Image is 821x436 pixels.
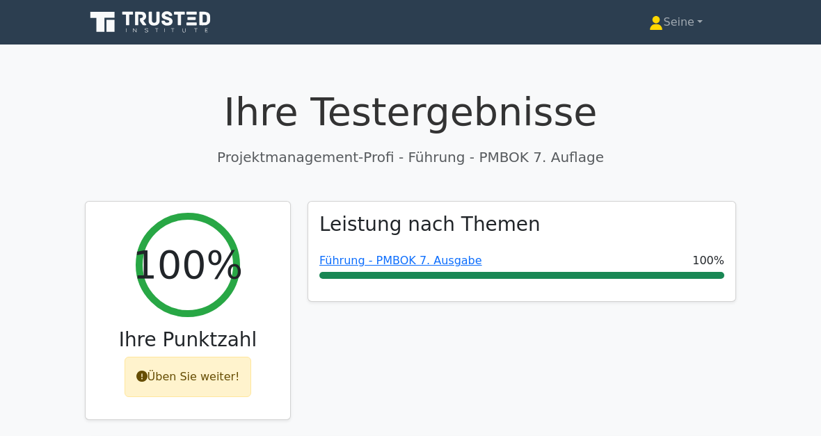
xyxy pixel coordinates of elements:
p: Projektmanagement-Profi - Führung - PMBOK 7. Auflage [85,147,736,168]
h2: 100% [133,242,244,289]
h3: Leistung nach Themen [319,213,541,236]
a: Führung - PMBOK 7. Ausgabe [319,254,482,267]
font: Seine [663,15,694,29]
font: Üben Sie weiter! [148,370,240,383]
h3: Ihre Punktzahl [97,328,279,351]
h1: Ihre Testergebnisse [85,89,736,136]
span: 100% [692,252,724,269]
a: Seine [616,8,736,36]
